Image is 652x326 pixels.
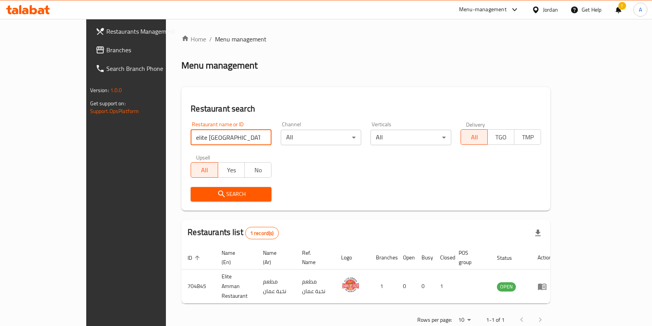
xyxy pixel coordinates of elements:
nav: breadcrumb [181,34,550,44]
th: Logo [335,246,370,269]
span: All [464,132,485,143]
td: 0 [415,269,434,304]
span: POS group [459,248,481,267]
div: Total records count [245,227,279,239]
span: Search [197,189,265,199]
div: Jordan [543,5,558,14]
div: All [370,130,451,145]
td: مطعم نخبة عمان [257,269,296,304]
table: enhanced table [181,246,558,304]
a: Restaurants Management [89,22,195,41]
th: Action [531,246,558,269]
span: Name (Ar) [263,248,287,267]
span: TMP [517,132,538,143]
span: Restaurants Management [106,27,189,36]
li: / [209,34,212,44]
span: Ref. Name [302,248,326,267]
span: Menu management [215,34,266,44]
span: All [194,165,215,176]
div: Menu-management [459,5,507,14]
td: مطعم نخبة عمان [296,269,335,304]
p: 1-1 of 1 [486,315,505,325]
span: Version: [90,85,109,95]
div: Menu [538,282,552,291]
th: Closed [434,246,452,269]
td: 704845 [181,269,215,304]
button: Search [191,187,271,201]
p: Rows per page: [417,315,452,325]
span: Branches [106,45,189,55]
th: Busy [415,246,434,269]
h2: Restaurants list [188,226,278,239]
a: Branches [89,41,195,59]
button: No [244,162,271,178]
td: 1 [434,269,452,304]
th: Open [397,246,415,269]
td: Elite Amman Restaurant [215,269,257,304]
button: TMP [514,129,541,145]
span: Search Branch Phone [106,64,189,73]
span: 1.0.0 [110,85,122,95]
input: Search for restaurant name or ID.. [191,130,271,145]
span: A [639,5,642,14]
div: All [281,130,362,145]
a: Search Branch Phone [89,59,195,78]
span: Name (En) [222,248,247,267]
label: Delivery [466,122,485,127]
button: TGO [487,129,514,145]
button: All [191,162,218,178]
h2: Menu management [181,59,258,72]
span: 1 record(s) [246,230,278,237]
h2: Restaurant search [191,103,541,115]
a: Support.OpsPlatform [90,106,139,116]
span: ID [188,253,202,263]
img: Elite Amman Restaurant [341,275,360,295]
span: Yes [221,165,242,176]
label: Upsell [196,154,210,160]
span: OPEN [497,282,516,291]
button: All [461,129,488,145]
div: Rows per page: [455,314,474,326]
th: Branches [370,246,397,269]
button: Yes [218,162,245,178]
td: 0 [397,269,415,304]
span: Get support on: [90,98,126,108]
td: 1 [370,269,397,304]
div: Export file [529,224,547,242]
span: No [248,165,268,176]
span: Status [497,253,522,263]
span: TGO [491,132,511,143]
